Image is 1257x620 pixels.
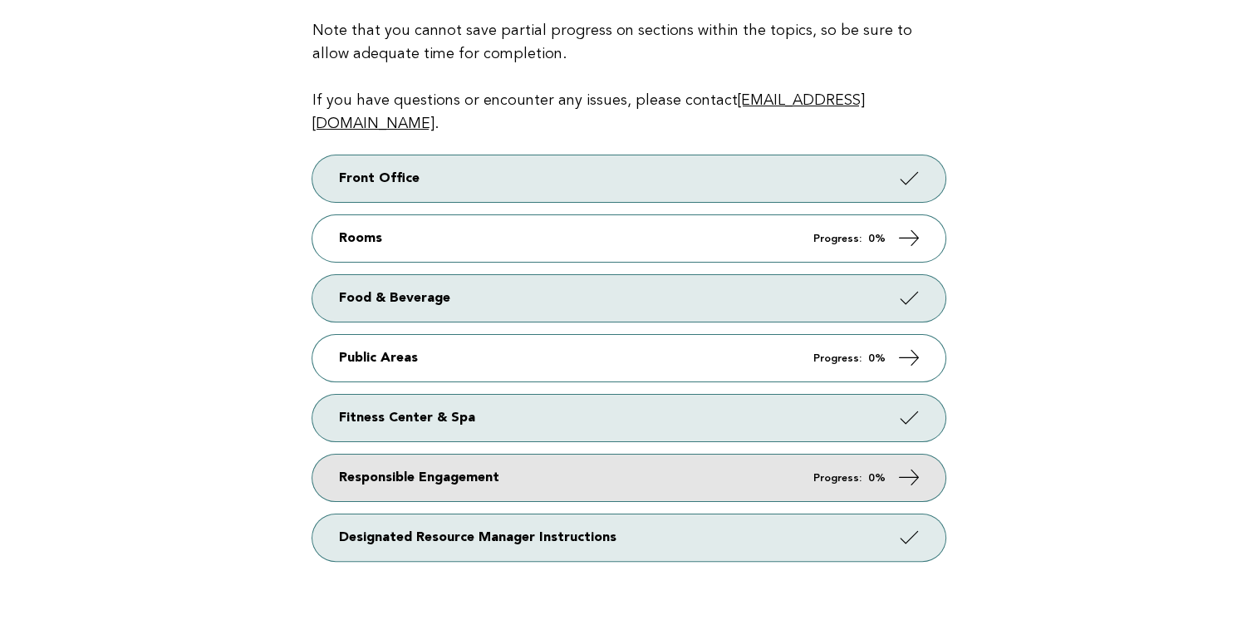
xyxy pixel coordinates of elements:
strong: 0% [868,353,886,364]
em: Progress: [813,234,862,244]
a: Responsible Engagement Progress: 0% [312,455,945,501]
strong: 0% [868,234,886,244]
a: Designated Resource Manager Instructions [312,514,945,561]
a: Fitness Center & Spa [312,395,945,441]
a: Public Areas Progress: 0% [312,335,945,381]
a: Food & Beverage [312,275,945,322]
em: Progress: [813,353,862,364]
em: Progress: [813,473,862,484]
a: Front Office [312,155,945,202]
a: Rooms Progress: 0% [312,215,945,262]
strong: 0% [868,473,886,484]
